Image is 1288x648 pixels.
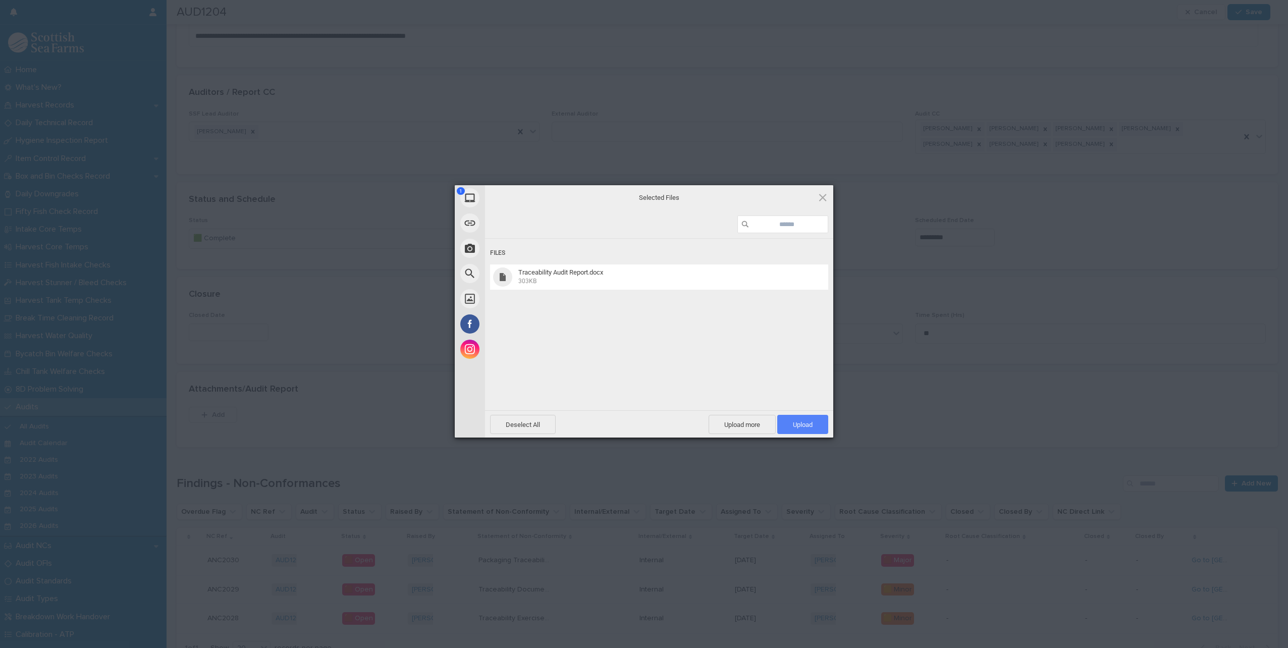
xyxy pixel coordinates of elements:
[515,268,815,285] span: Traceability Audit Report.docx
[793,421,813,428] span: Upload
[558,193,760,202] span: Selected Files
[518,278,536,285] span: 303KB
[455,236,576,261] div: Take Photo
[455,185,576,210] div: My Device
[455,337,576,362] div: Instagram
[518,268,603,276] span: Traceability Audit Report.docx
[817,192,828,203] span: Click here or hit ESC to close picker
[455,261,576,286] div: Web Search
[455,311,576,337] div: Facebook
[490,415,556,434] span: Deselect All
[455,210,576,236] div: Link (URL)
[457,187,465,195] span: 1
[490,244,828,262] div: Files
[777,415,828,434] span: Upload
[709,415,776,434] span: Upload more
[455,286,576,311] div: Unsplash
